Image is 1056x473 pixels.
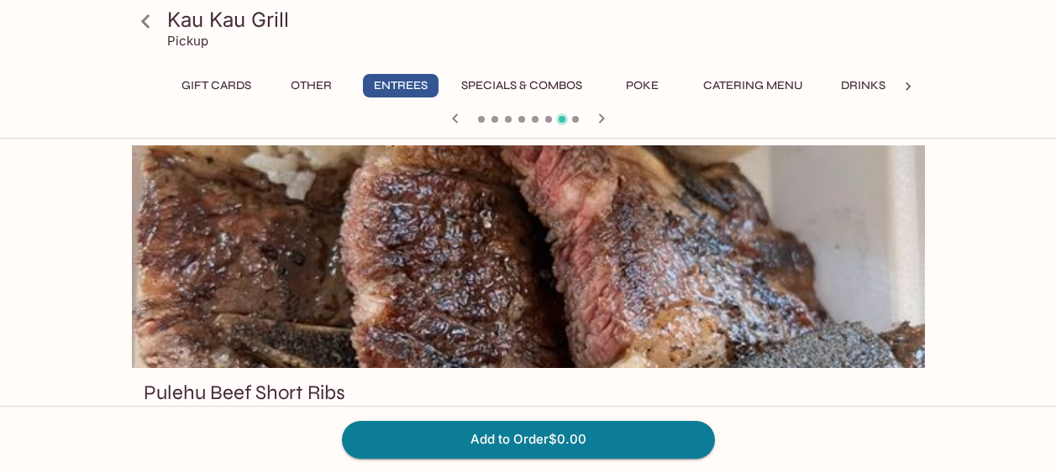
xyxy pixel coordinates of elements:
[605,74,680,97] button: Poke
[274,74,349,97] button: Other
[452,74,591,97] button: Specials & Combos
[144,380,345,406] h3: Pulehu Beef Short Ribs
[342,421,715,458] button: Add to Order$0.00
[167,7,918,33] h3: Kau Kau Grill
[363,74,439,97] button: Entrees
[132,145,925,368] div: Pulehu Beef Short Ribs
[694,74,812,97] button: Catering Menu
[167,33,208,49] p: Pickup
[826,74,901,97] button: Drinks
[172,74,260,97] button: Gift Cards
